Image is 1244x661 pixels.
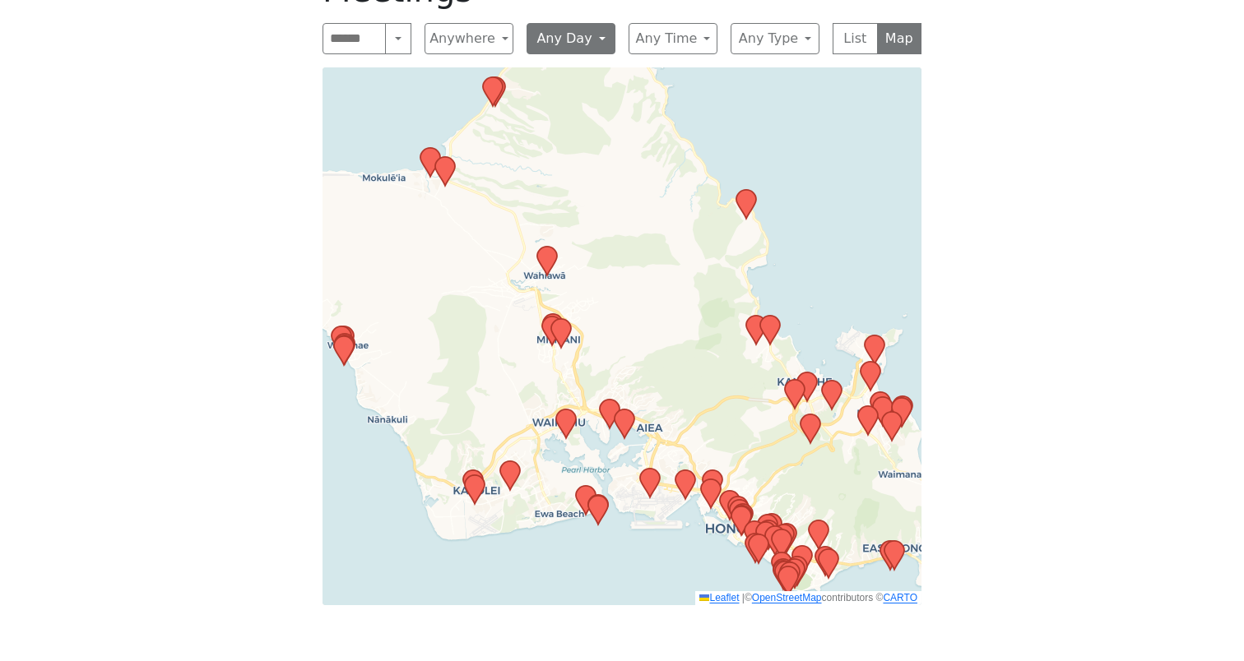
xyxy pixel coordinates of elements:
[527,23,615,54] button: Any Day
[731,23,819,54] button: Any Type
[425,23,513,54] button: Anywhere
[883,592,917,603] a: CARTO
[323,23,386,54] input: Search
[752,592,822,603] a: OpenStreetMap
[695,591,921,605] div: © contributors ©
[629,23,717,54] button: Any Time
[877,23,922,54] button: Map
[833,23,878,54] button: List
[699,592,739,603] a: Leaflet
[385,23,411,54] button: Search
[742,592,745,603] span: |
